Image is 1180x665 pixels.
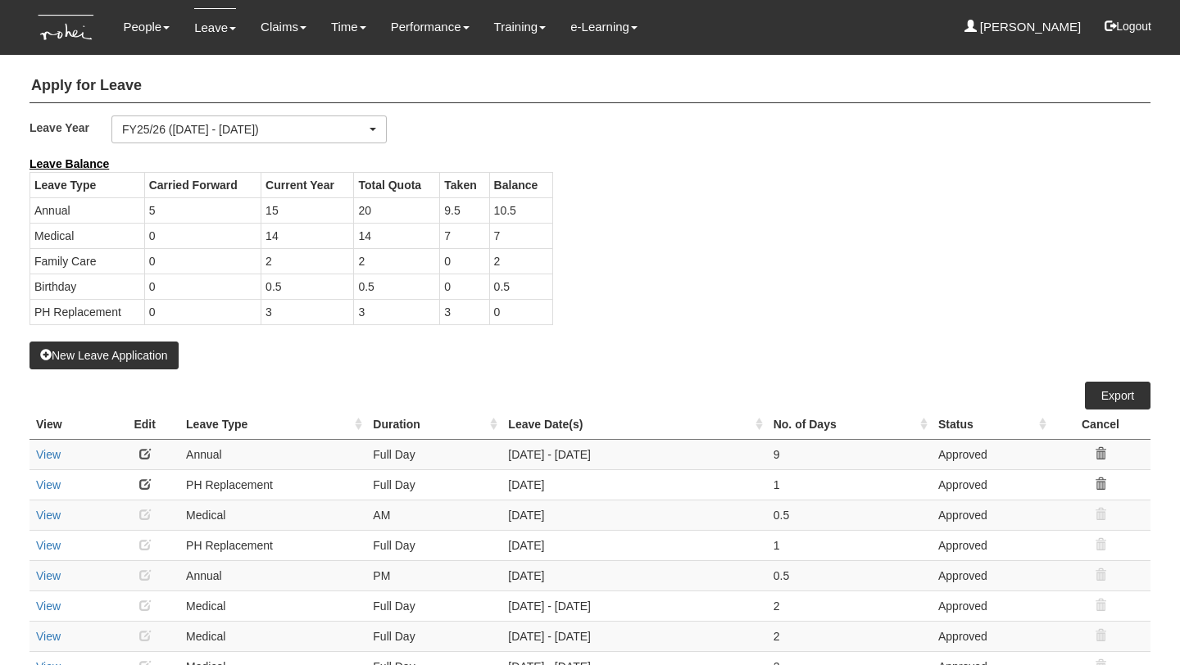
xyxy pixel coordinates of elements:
td: PH Replacement [30,299,145,324]
a: View [36,539,61,552]
td: Annual [179,560,366,590]
a: Time [331,8,366,46]
h4: Apply for Leave [29,70,1150,103]
td: Birthday [30,274,145,299]
a: View [36,478,61,491]
td: PH Replacement [179,469,366,500]
td: 14 [261,223,354,248]
button: FY25/26 ([DATE] - [DATE]) [111,115,387,143]
td: 5 [144,197,261,223]
td: 0.5 [767,500,932,530]
td: Approved [932,560,1051,590]
td: 1 [767,530,932,560]
th: View [29,409,110,440]
td: Family Care [30,248,145,274]
td: Full Day [366,590,501,621]
td: Medical [179,590,366,621]
th: Leave Type : activate to sort column ascending [179,409,366,440]
th: Balance [489,172,552,197]
td: 0 [144,223,261,248]
th: Taken [440,172,489,197]
td: Approved [932,439,1051,469]
td: 0 [489,299,552,324]
td: [DATE] - [DATE] [501,621,766,651]
td: 0 [144,274,261,299]
button: Logout [1093,7,1163,46]
a: Export [1085,382,1150,409]
td: Full Day [366,621,501,651]
td: 3 [261,299,354,324]
td: Approved [932,530,1051,560]
td: 10.5 [489,197,552,223]
td: PH Replacement [179,530,366,560]
th: No. of Days : activate to sort column ascending [767,409,932,440]
td: 0 [440,274,489,299]
td: 14 [354,223,440,248]
a: View [36,448,61,461]
td: 15 [261,197,354,223]
a: Leave [194,8,236,47]
a: Training [494,8,547,46]
td: 1 [767,469,932,500]
td: Full Day [366,530,501,560]
td: 0.5 [489,274,552,299]
a: Performance [391,8,470,46]
td: 7 [440,223,489,248]
a: Claims [261,8,306,46]
a: View [36,569,61,582]
a: [PERSON_NAME] [964,8,1082,46]
a: View [36,599,61,613]
button: New Leave Application [29,342,179,369]
th: Leave Date(s) : activate to sort column ascending [501,409,766,440]
b: Leave Balance [29,157,109,170]
a: People [123,8,170,46]
td: 0 [144,299,261,324]
th: Edit [110,409,179,440]
label: Leave Year [29,115,111,139]
td: [DATE] - [DATE] [501,439,766,469]
td: 0.5 [354,274,440,299]
td: 0.5 [261,274,354,299]
th: Status : activate to sort column ascending [932,409,1051,440]
td: Full Day [366,469,501,500]
td: [DATE] - [DATE] [501,590,766,621]
td: 2 [489,248,552,274]
a: View [36,509,61,522]
td: 0.5 [767,560,932,590]
td: PM [366,560,501,590]
td: 0 [440,248,489,274]
th: Cancel [1051,409,1150,440]
th: Leave Type [30,172,145,197]
td: Annual [179,439,366,469]
td: 2 [354,248,440,274]
td: [DATE] [501,560,766,590]
td: 0 [144,248,261,274]
td: Approved [932,500,1051,530]
td: Medical [179,621,366,651]
td: [DATE] [501,500,766,530]
a: View [36,630,61,643]
td: Approved [932,469,1051,500]
td: Full Day [366,439,501,469]
div: FY25/26 ([DATE] - [DATE]) [122,121,366,138]
td: Annual [30,197,145,223]
td: 9.5 [440,197,489,223]
td: 3 [354,299,440,324]
td: 2 [261,248,354,274]
td: Approved [932,621,1051,651]
th: Total Quota [354,172,440,197]
td: 2 [767,590,932,621]
td: 2 [767,621,932,651]
td: Medical [30,223,145,248]
td: AM [366,500,501,530]
td: Medical [179,500,366,530]
td: 7 [489,223,552,248]
td: [DATE] [501,469,766,500]
td: 20 [354,197,440,223]
th: Duration : activate to sort column ascending [366,409,501,440]
td: Approved [932,590,1051,621]
td: 3 [440,299,489,324]
th: Carried Forward [144,172,261,197]
th: Current Year [261,172,354,197]
td: 9 [767,439,932,469]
